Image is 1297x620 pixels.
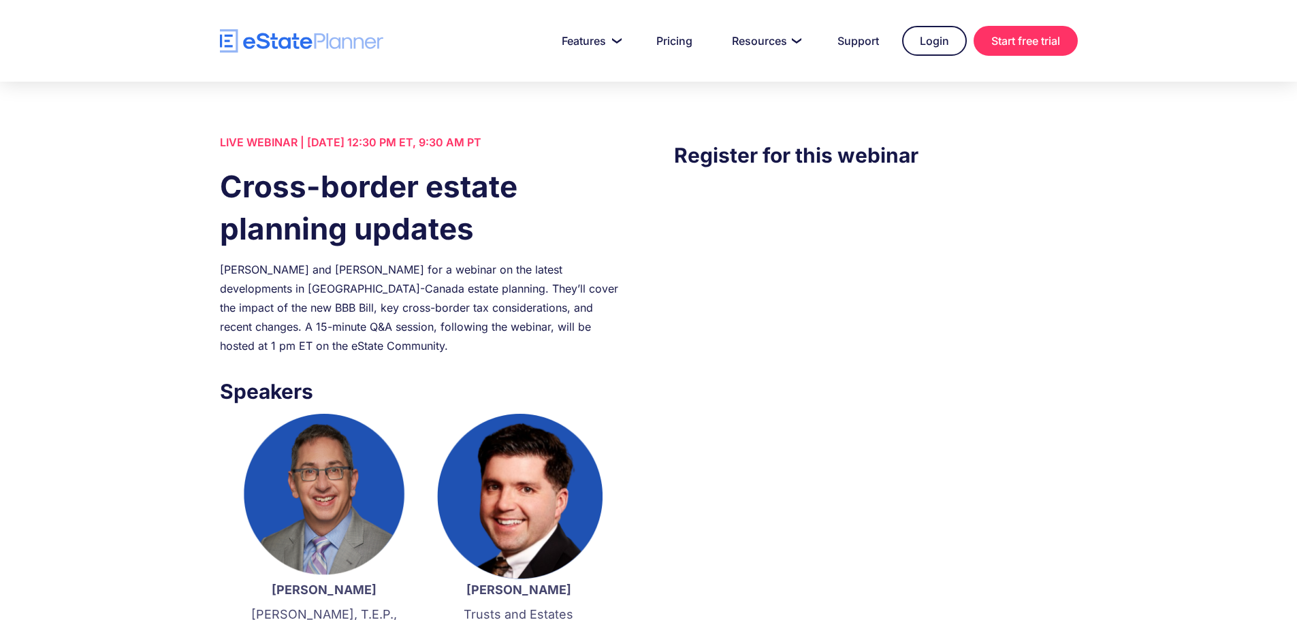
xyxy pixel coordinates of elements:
a: home [220,29,383,53]
a: Pricing [640,27,709,54]
strong: [PERSON_NAME] [466,583,571,597]
div: [PERSON_NAME] and [PERSON_NAME] for a webinar on the latest developments in [GEOGRAPHIC_DATA]-Can... [220,260,623,355]
a: Support [821,27,895,54]
div: LIVE WEBINAR | [DATE] 12:30 PM ET, 9:30 AM PT [220,133,623,152]
strong: [PERSON_NAME] [272,583,377,597]
iframe: Form 0 [674,198,1077,429]
h1: Cross-border estate planning updates [220,165,623,250]
a: Start free trial [974,26,1078,56]
a: Resources [716,27,814,54]
h3: Speakers [220,376,623,407]
a: Login [902,26,967,56]
h3: Register for this webinar [674,140,1077,171]
a: Features [545,27,633,54]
